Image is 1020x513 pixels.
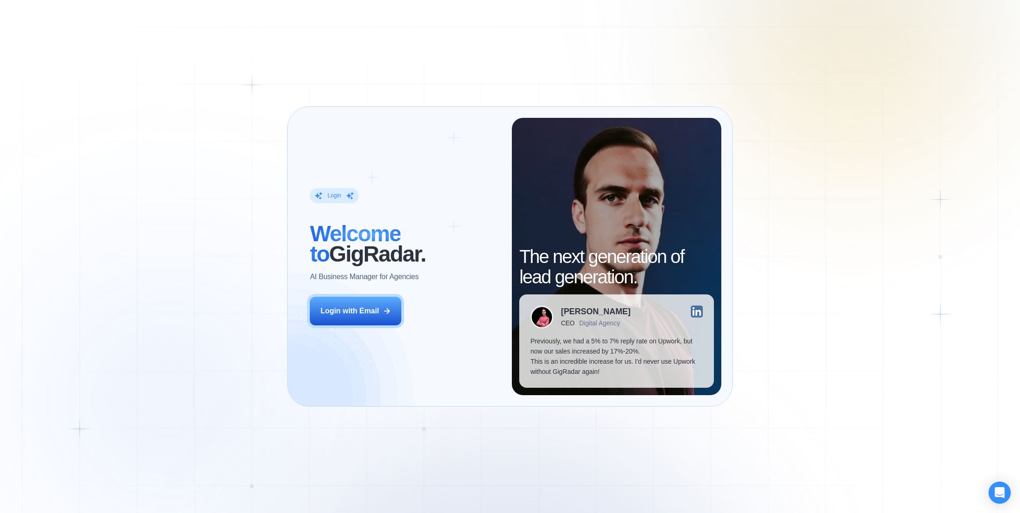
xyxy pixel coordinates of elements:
[327,192,341,199] div: Login
[989,482,1011,504] div: Open Intercom Messenger
[561,307,631,316] div: [PERSON_NAME]
[530,336,702,377] p: Previously, we had a 5% to 7% reply rate on Upwork, but now our sales increased by 17%-20%. This ...
[561,319,574,327] div: CEO
[310,221,400,266] span: Welcome to
[310,297,401,325] button: Login with Email
[519,246,713,287] h2: The next generation of lead generation.
[320,306,379,316] div: Login with Email
[579,319,620,327] div: Digital Agency
[310,272,418,282] p: AI Business Manager for Agencies
[310,224,501,264] h2: ‍ GigRadar.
